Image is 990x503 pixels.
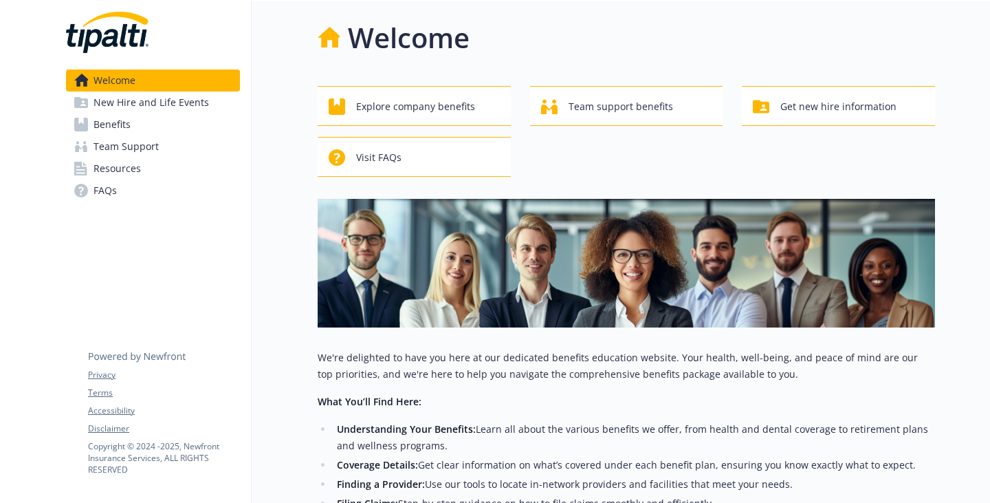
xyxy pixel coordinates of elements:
button: Team support benefits [530,86,723,126]
a: Terms [88,387,239,399]
strong: Coverage Details: [337,458,418,471]
span: FAQs [93,180,117,202]
span: Team support benefits [569,94,673,120]
span: Explore company benefits [356,94,475,120]
a: Resources [66,158,240,180]
span: Get new hire information [780,94,896,120]
li: Learn all about the various benefits we offer, from health and dental coverage to retirement plan... [333,421,935,454]
img: overview page banner [318,199,935,328]
h1: Welcome [348,17,470,58]
strong: What You’ll Find Here: [318,395,421,408]
a: Privacy [88,369,239,381]
li: Get clear information on what’s covered under each benefit plan, ensuring you know exactly what t... [333,457,935,473]
p: We're delighted to have you here at our dedicated benefits education website. Your health, well-b... [318,350,935,383]
a: Welcome [66,69,240,92]
a: Team Support [66,136,240,158]
strong: Understanding Your Benefits: [337,422,476,436]
a: Accessibility [88,405,239,417]
p: Copyright © 2024 - 2025 , Newfront Insurance Services, ALL RIGHTS RESERVED [88,440,239,475]
button: Explore company benefits [318,86,511,126]
span: New Hire and Life Events [93,92,209,114]
span: Resources [93,158,141,180]
a: Benefits [66,114,240,136]
a: Disclaimer [88,422,239,435]
span: Visit FAQs [356,145,401,171]
a: New Hire and Life Events [66,92,240,114]
span: Team Support [93,136,159,158]
a: FAQs [66,180,240,202]
button: Get new hire information [742,86,935,126]
strong: Finding a Provider: [337,478,425,491]
li: Use our tools to locate in-network providers and facilities that meet your needs. [333,476,935,493]
button: Visit FAQs [318,137,511,177]
span: Benefits [93,114,131,136]
span: Welcome [93,69,135,92]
